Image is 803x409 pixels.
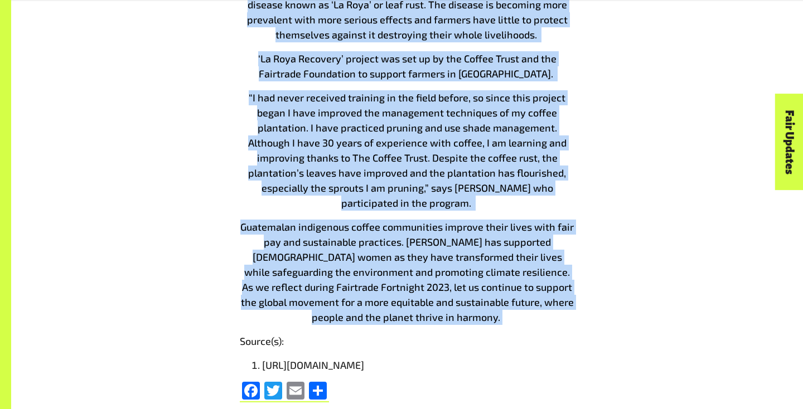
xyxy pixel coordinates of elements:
a: Twitter [262,382,284,402]
a: Facebook [240,382,262,402]
span: Guatemalan indigenous coffee communities improve their lives with fair pay and sustainable practi... [240,221,574,323]
p: Source(s): [240,334,574,349]
span: “I had never received training in the field before, so since this project began I have improved t... [248,91,567,209]
a: Email [284,382,307,402]
a: Share [307,382,329,402]
span: ‘La Roya Recovery’ project was set up by the Coffee Trust and the Fairtrade Foundation to support... [258,52,557,80]
li: [URL][DOMAIN_NAME] [262,358,574,373]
